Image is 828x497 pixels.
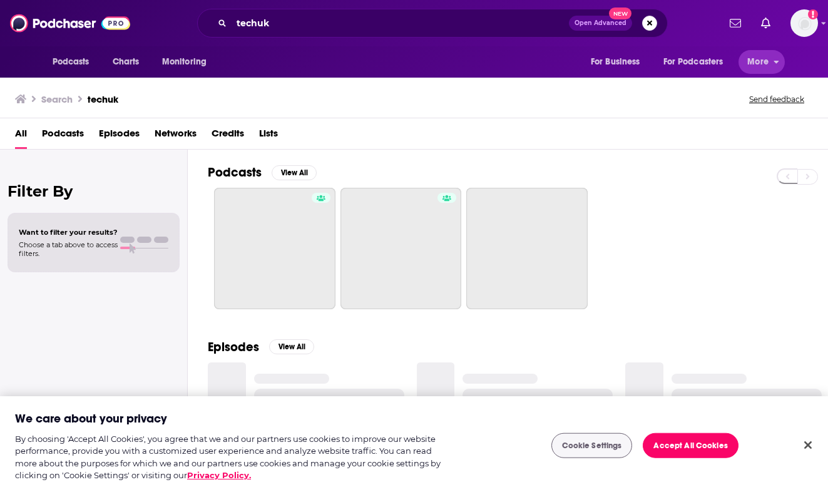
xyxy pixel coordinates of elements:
[269,339,314,354] button: View All
[725,13,746,34] a: Show notifications dropdown
[208,339,314,355] a: EpisodesView All
[208,339,259,355] h2: Episodes
[569,16,632,31] button: Open AdvancedNew
[208,165,317,180] a: PodcastsView All
[8,182,180,200] h2: Filter By
[794,431,822,459] button: Close
[88,93,118,105] h3: techuk
[187,470,251,480] a: More information about your privacy, opens in a new tab
[153,50,223,74] button: open menu
[212,123,244,149] a: Credits
[756,13,775,34] a: Show notifications dropdown
[790,9,818,37] button: Show profile menu
[790,9,818,37] span: Logged in as HWrepandcomms
[790,9,818,37] img: User Profile
[272,165,317,180] button: View All
[208,165,262,180] h2: Podcasts
[15,433,456,482] div: By choosing 'Accept All Cookies', you agree that we and our partners use cookies to improve our w...
[99,123,140,149] a: Episodes
[113,53,140,71] span: Charts
[44,50,106,74] button: open menu
[739,50,784,74] button: open menu
[655,50,742,74] button: open menu
[19,240,118,258] span: Choose a tab above to access filters.
[747,53,769,71] span: More
[575,20,626,26] span: Open Advanced
[10,11,130,35] img: Podchaser - Follow, Share and Rate Podcasts
[162,53,207,71] span: Monitoring
[42,123,84,149] a: Podcasts
[19,228,118,237] span: Want to filter your results?
[197,9,668,38] div: Search podcasts, credits, & more...
[663,53,723,71] span: For Podcasters
[15,123,27,149] a: All
[232,13,569,33] input: Search podcasts, credits, & more...
[643,433,738,458] button: Accept All Cookies
[105,50,147,74] a: Charts
[745,94,808,105] button: Send feedback
[155,123,197,149] a: Networks
[41,93,73,105] h3: Search
[53,53,89,71] span: Podcasts
[551,433,633,458] button: Cookie Settings
[609,8,631,19] span: New
[591,53,640,71] span: For Business
[259,123,278,149] a: Lists
[808,9,818,19] svg: Add a profile image
[582,50,656,74] button: open menu
[15,411,167,427] h2: We care about your privacy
